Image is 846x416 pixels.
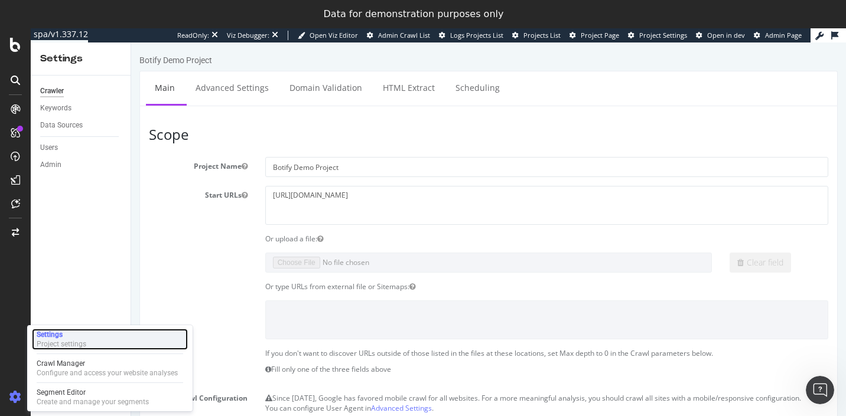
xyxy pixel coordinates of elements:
[696,31,745,40] a: Open in dev
[40,142,58,154] div: Users
[134,143,697,182] textarea: [URL][DOMAIN_NAME]
[806,376,834,404] iframe: Intercom live chat
[240,361,301,371] a: Advanced Settings
[134,322,697,332] p: Fill only one of the three fields above
[31,28,88,40] div: spa/v1.337.12
[134,306,697,316] p: If you don't want to discover URLs outside of those listed in the files at these locations, set M...
[110,148,116,158] button: Start URLs
[40,102,71,114] div: Keywords
[40,85,64,97] div: Crawler
[177,31,209,40] div: ReadOnly:
[37,359,178,368] div: Crawl Manager
[8,12,81,24] div: Botify Demo Project
[512,31,561,40] a: Projects List
[37,339,86,349] div: Project settings
[32,358,188,379] a: Crawl ManagerConfigure and access your website analyses
[707,31,745,40] span: Open in dev
[40,119,122,132] a: Data Sources
[268,376,321,397] label: Advanced
[37,397,149,407] div: Create and manage your segments
[765,31,802,40] span: Admin Page
[40,102,122,114] a: Keywords
[40,52,121,65] div: Settings
[31,28,88,42] a: spa/v1.337.12
[15,29,53,61] a: Main
[298,31,358,40] a: Open Viz Editor
[125,191,706,201] div: Or upload a file:
[37,388,149,397] div: Segment Editor
[40,119,83,132] div: Data Sources
[9,346,125,361] label: Crawl Configuration
[110,119,116,129] button: Project Name
[570,31,619,40] a: Project Page
[639,31,687,40] span: Project Settings
[450,31,503,40] span: Logs Projects List
[581,31,619,40] span: Project Page
[134,361,697,371] p: You can configure User Agent in .
[18,84,697,100] h3: Scope
[40,159,122,171] a: Admin
[40,85,122,97] a: Crawler
[243,29,313,61] a: HTML Extract
[367,31,430,40] a: Admin Crawl List
[378,31,430,40] span: Admin Crawl List
[134,376,220,397] label: Mobile/Responsive
[315,29,378,61] a: Scheduling
[37,330,86,339] div: Settings
[439,31,503,40] a: Logs Projects List
[523,31,561,40] span: Projects List
[9,143,125,158] label: Start URLs
[628,31,687,40] a: Project Settings
[56,29,147,61] a: Advanced Settings
[134,346,697,361] p: Since [DATE], Google has favored mobile crawl for all websites. For a more meaningful analysis, y...
[227,31,269,40] div: Viz Debugger:
[37,368,178,378] div: Configure and access your website analyses
[32,386,188,408] a: Segment EditorCreate and manage your segments
[310,31,358,40] span: Open Viz Editor
[220,376,268,397] label: Desktop
[149,29,240,61] a: Domain Validation
[9,114,125,129] label: Project Name
[40,159,61,171] div: Admin
[324,8,504,20] div: Data for demonstration purposes only
[125,239,706,249] div: Or type URLs from external file or Sitemaps:
[40,142,122,154] a: Users
[32,329,188,350] a: SettingsProject settings
[754,31,802,40] a: Admin Page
